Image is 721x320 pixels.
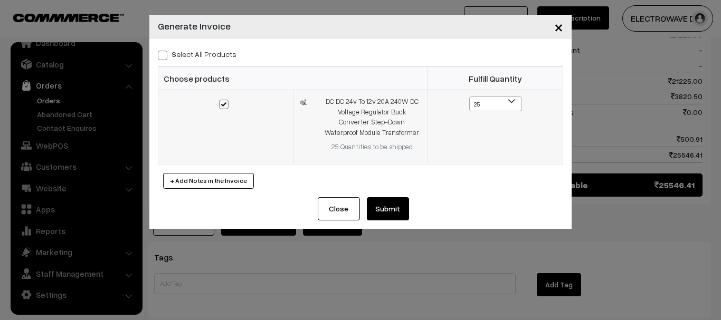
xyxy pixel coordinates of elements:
[469,96,522,111] span: 25
[322,96,421,138] div: DC DC 24v To 12v 20A 240W DC Voltage Regulator Buck Converter Step-Down Waterproof Module Transfo...
[367,197,409,220] button: Submit
[470,97,521,112] span: 25
[158,19,231,33] h4: Generate Invoice
[428,67,563,90] th: Fulfill Quantity
[546,11,572,43] button: Close
[158,49,236,60] label: Select all Products
[318,197,360,220] button: Close
[163,173,254,189] button: + Add Notes in the Invoice
[322,142,421,152] div: 25 Quantities to be shipped
[158,67,428,90] th: Choose products
[300,99,307,105] img: 1753529711384371Arry-hdiL_SL1182_.jpg
[554,17,563,36] span: ×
